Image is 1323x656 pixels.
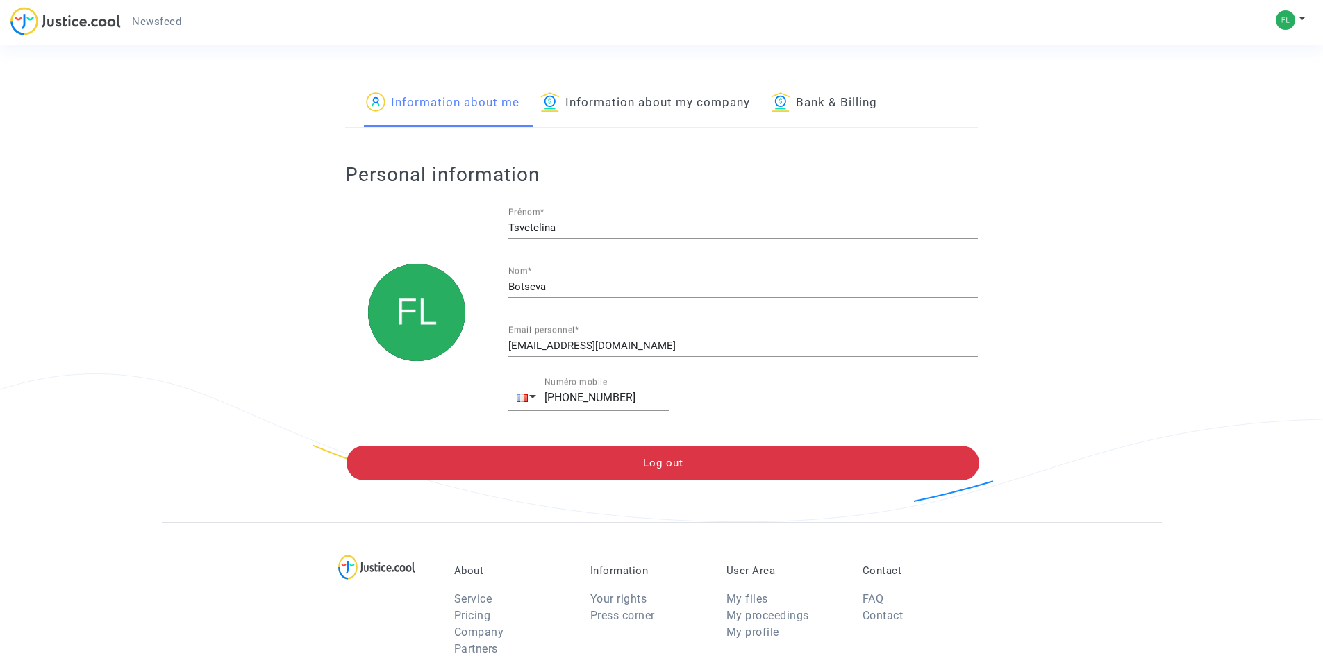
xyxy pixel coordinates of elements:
a: FAQ [863,592,884,605]
a: Contact [863,609,904,622]
p: User Area [726,564,842,577]
img: 27626d57a3ba4a5b969f53e3f2c8e71c [368,264,465,361]
a: Your rights [590,592,647,605]
a: Bank & Billing [771,80,877,127]
a: My proceedings [726,609,809,622]
a: Company [454,625,504,639]
h2: Personal information [345,162,978,187]
a: Information about my company [540,80,750,127]
img: icon-passager.svg [366,92,385,112]
span: Newsfeed [132,15,181,28]
img: 27626d57a3ba4a5b969f53e3f2c8e71c [1276,10,1295,30]
a: Information about me [366,80,519,127]
img: icon-banque.svg [771,92,790,112]
img: icon-banque.svg [540,92,560,112]
p: About [454,564,569,577]
a: Newsfeed [121,11,192,32]
p: Information [590,564,706,577]
a: Service [454,592,492,605]
a: My profile [726,625,779,639]
a: Partners [454,642,498,655]
p: Contact [863,564,978,577]
img: jc-logo.svg [10,7,121,35]
img: logo-lg.svg [338,555,415,580]
a: Pricing [454,609,491,622]
a: Press corner [590,609,655,622]
button: Log out [347,446,979,480]
a: My files [726,592,768,605]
